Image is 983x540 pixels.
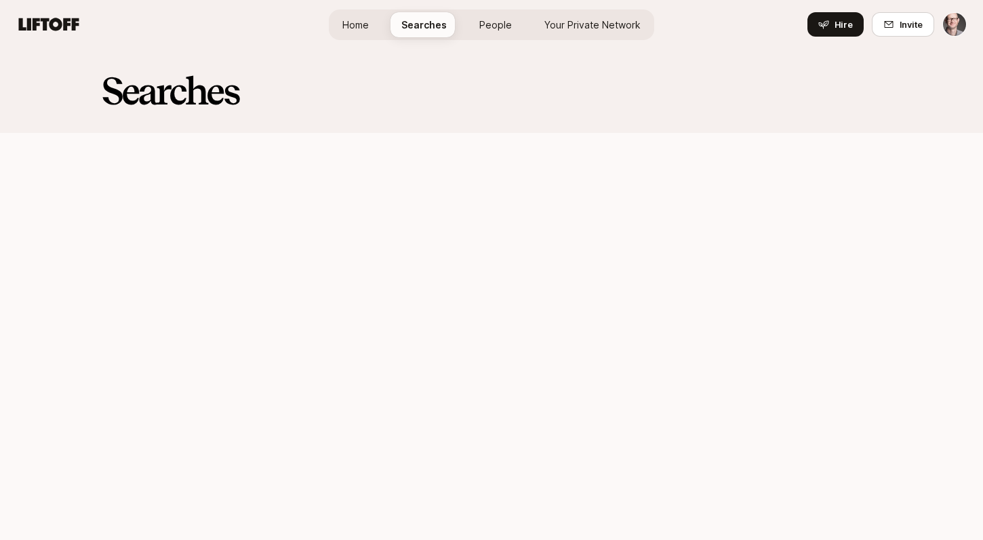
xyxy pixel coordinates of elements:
[534,12,651,37] a: Your Private Network
[900,18,923,31] span: Invite
[342,18,369,32] span: Home
[835,18,853,31] span: Hire
[468,12,523,37] a: People
[942,12,967,37] button: Matt MacQueen
[807,12,864,37] button: Hire
[943,13,966,36] img: Matt MacQueen
[401,18,447,32] span: Searches
[872,12,934,37] button: Invite
[479,18,512,32] span: People
[101,71,882,111] h2: Searches
[332,12,380,37] a: Home
[544,18,641,32] span: Your Private Network
[390,12,458,37] a: Searches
